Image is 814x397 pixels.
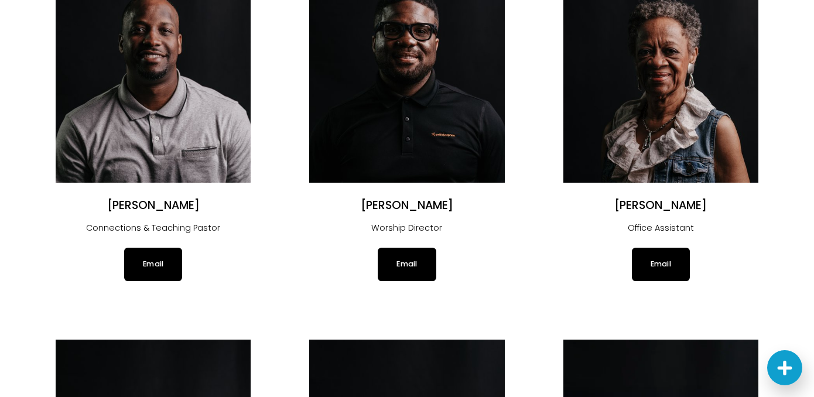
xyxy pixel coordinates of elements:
h2: [PERSON_NAME] [563,198,758,213]
h2: [PERSON_NAME] [56,198,251,213]
a: Email [378,248,436,280]
p: Worship Director [309,221,504,236]
a: Email [632,248,690,280]
a: Email [124,248,182,280]
p: Office Assistant [563,221,758,236]
p: Connections & Teaching Pastor [56,221,251,236]
h2: [PERSON_NAME] [309,198,504,213]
